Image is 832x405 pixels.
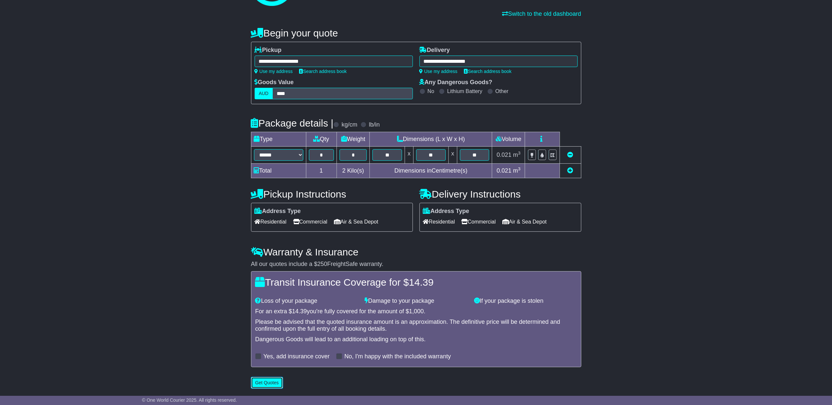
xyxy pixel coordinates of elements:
h4: Delivery Instructions [419,189,581,200]
label: No, I'm happy with the included warranty [344,353,451,360]
label: kg/cm [341,121,357,129]
td: Type [251,132,306,147]
div: Damage to your package [361,298,471,305]
h4: Package details | [251,118,334,129]
a: Add new item [567,167,573,174]
a: Remove this item [567,152,573,158]
span: Air & Sea Depot [334,217,378,227]
label: Goods Value [255,79,294,86]
h4: Pickup Instructions [251,189,413,200]
a: Use my address [255,69,293,74]
label: Address Type [423,208,469,215]
div: Loss of your package [252,298,362,305]
div: All our quotes include a $ FreightSafe warranty. [251,261,581,268]
td: Total [251,164,306,178]
div: For an extra $ you're fully covered for the amount of $ . [255,308,577,315]
label: Address Type [255,208,301,215]
a: Search address book [464,69,512,74]
sup: 3 [518,151,521,155]
span: Residential [423,217,455,227]
span: Residential [255,217,287,227]
h4: Transit Insurance Coverage for $ [255,277,577,288]
td: Dimensions (L x W x H) [370,132,492,147]
label: No [428,88,434,94]
span: 14.39 [409,277,434,288]
span: 0.021 [497,152,512,158]
span: 1,000 [409,308,424,315]
h4: Warranty & Insurance [251,247,581,257]
a: Switch to the old dashboard [502,11,581,17]
td: x [448,147,457,164]
td: Volume [492,132,525,147]
div: Please be advised that the quoted insurance amount is an approximation. The definitive price will... [255,319,577,333]
label: AUD [255,88,273,99]
label: Pickup [255,47,282,54]
a: Use my address [419,69,458,74]
div: If your package is stolen [471,298,580,305]
label: lb/in [369,121,380,129]
label: Delivery [419,47,450,54]
span: 0.021 [497,167,512,174]
sup: 3 [518,166,521,171]
td: Dimensions in Centimetre(s) [370,164,492,178]
span: m [513,167,521,174]
div: Dangerous Goods will lead to an additional loading on top of this. [255,336,577,343]
span: 14.39 [292,308,307,315]
label: Yes, add insurance cover [264,353,330,360]
a: Search address book [299,69,347,74]
td: 1 [306,164,337,178]
label: Any Dangerous Goods? [419,79,492,86]
span: Commercial [462,217,496,227]
span: © One World Courier 2025. All rights reserved. [142,397,237,403]
h4: Begin your quote [251,28,581,38]
span: 250 [317,261,327,267]
label: Lithium Battery [447,88,482,94]
span: Air & Sea Depot [502,217,547,227]
button: Get Quotes [251,377,283,389]
span: 2 [342,167,345,174]
span: Commercial [293,217,327,227]
td: Weight [337,132,370,147]
td: x [405,147,414,164]
td: Kilo(s) [337,164,370,178]
label: Other [495,88,509,94]
span: m [513,152,521,158]
td: Qty [306,132,337,147]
